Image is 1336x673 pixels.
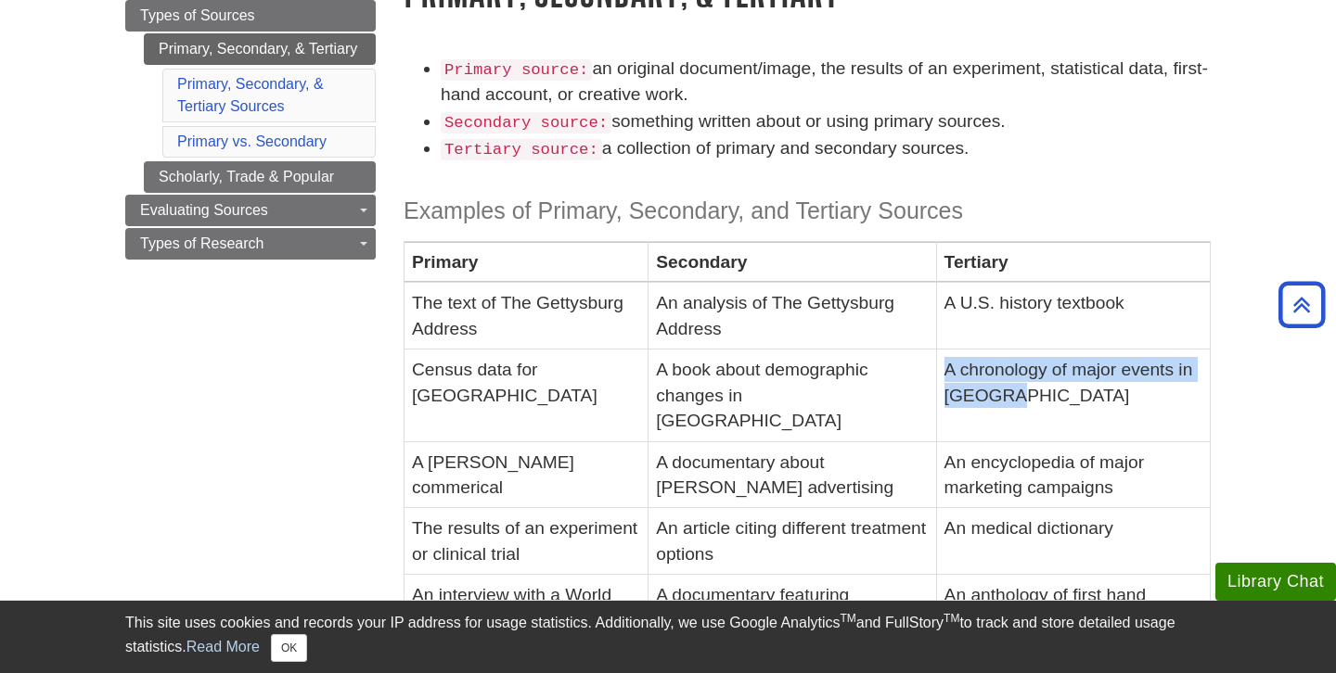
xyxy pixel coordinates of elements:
[140,202,268,218] span: Evaluating Sources
[405,508,649,575] td: The results of an experiment or clinical trial
[186,639,260,654] a: Read More
[144,33,376,65] a: Primary, Secondary, & Tertiary
[441,139,602,160] code: Tertiary source:
[404,197,1211,224] h3: Examples of Primary, Secondary, and Tertiary Sources
[441,56,1211,109] li: an original document/image, the results of an experiment, statistical data, first-hand account, o...
[936,283,1210,349] td: A U.S. history textbook
[1272,292,1331,317] a: Back to Top
[441,135,1211,162] li: a collection of primary and secondary sources.
[840,612,855,625] sup: TM
[936,575,1210,641] td: An anthology of first hand accounts from World War Two
[944,612,959,625] sup: TM
[441,108,1211,135] li: something written about or using primary sources.
[649,575,936,641] td: A documentary featuring interviews with veterans
[441,112,611,133] code: Secondary source:
[405,283,649,349] td: The text of The Gettysburg Address
[649,283,936,349] td: An analysis of The Gettysburg Address
[405,441,649,508] td: A [PERSON_NAME] commerical
[649,441,936,508] td: A documentary about [PERSON_NAME] advertising
[271,634,307,662] button: Close
[177,76,324,114] a: Primary, Secondary, & Tertiary Sources
[140,7,255,23] span: Types of Sources
[177,133,327,149] a: Primary vs. Secondary
[144,161,376,193] a: Scholarly, Trade & Popular
[441,59,592,81] code: Primary source:
[936,441,1210,508] td: An encyclopedia of major marketing campaigns
[649,508,936,575] td: An article citing different treatment options
[125,612,1211,662] div: This site uses cookies and records your IP address for usage statistics. Additionally, we use Goo...
[405,575,649,641] td: An interview with a World War Two veteran
[140,235,263,251] span: Types of Research
[936,242,1210,283] th: Tertiary
[125,195,376,226] a: Evaluating Sources
[405,349,649,441] td: Census data for [GEOGRAPHIC_DATA]
[125,228,376,260] a: Types of Research
[649,349,936,441] td: A book about demographic changes in [GEOGRAPHIC_DATA]
[1215,563,1336,601] button: Library Chat
[936,349,1210,441] td: A chronology of major events in [GEOGRAPHIC_DATA]
[405,242,649,283] th: Primary
[936,508,1210,575] td: An medical dictionary
[649,242,936,283] th: Secondary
